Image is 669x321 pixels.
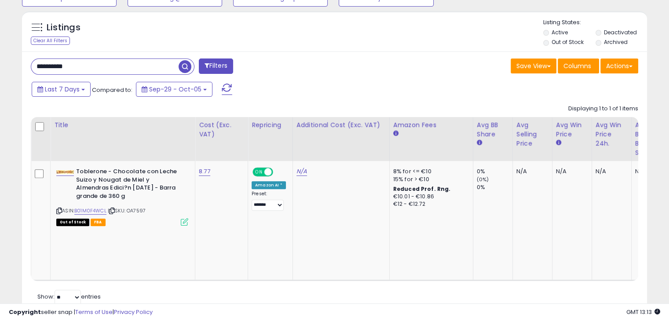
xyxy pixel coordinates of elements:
div: 15% for > €10 [393,175,466,183]
small: (0%) [477,176,489,183]
span: ON [253,168,264,176]
small: Amazon Fees. [393,130,398,138]
span: Columns [563,62,591,70]
span: Sep-29 - Oct-05 [149,85,201,94]
button: Columns [558,58,599,73]
div: Title [54,120,191,130]
button: Save View [511,58,556,73]
span: 2025-10-13 13:13 GMT [626,308,660,316]
div: N/A [556,168,585,175]
div: 8% for <= €10 [393,168,466,175]
span: Show: entries [37,292,101,301]
div: Avg BB Share [477,120,509,139]
div: Preset: [252,191,286,211]
button: Last 7 Days [32,82,91,97]
button: Filters [199,58,233,74]
div: N/A [596,168,625,175]
b: Toblerone - Chocolate con Leche Suizo y Nougat de Miel y Almendras Edici?n [DATE] - Barra grande ... [76,168,183,202]
span: FBA [91,219,106,226]
div: Additional Cost (Exc. VAT) [296,120,386,130]
div: Amazon AI * [252,181,286,189]
label: Out of Stock [552,38,584,46]
a: N/A [296,167,307,176]
a: B01M0F4WCL [74,207,106,215]
a: Privacy Policy [114,308,153,316]
div: Avg Selling Price [516,120,548,148]
span: OFF [272,168,286,176]
strong: Copyright [9,308,41,316]
label: Active [552,29,568,36]
div: seller snap | | [9,308,153,317]
div: Cost (Exc. VAT) [199,120,244,139]
span: Compared to: [92,86,132,94]
label: Archived [603,38,627,46]
div: Avg Win Price [556,120,588,139]
div: €12 - €12.72 [393,201,466,208]
div: €10.01 - €10.86 [393,193,466,201]
div: Amazon Fees [393,120,469,130]
a: 8.77 [199,167,210,176]
small: Avg BB Share. [477,139,482,147]
div: Avg Win Price 24h. [596,120,628,148]
h5: Listings [47,22,80,34]
b: Reduced Prof. Rng. [393,185,451,193]
a: Terms of Use [75,308,113,316]
div: Clear All Filters [31,36,70,45]
label: Deactivated [603,29,636,36]
div: N/A [516,168,545,175]
div: Displaying 1 to 1 of 1 items [568,105,638,113]
div: 0% [477,168,512,175]
small: Avg Win Price. [556,139,561,147]
div: Avg. Business Buybox Share [635,120,667,157]
div: Repricing [252,120,289,130]
span: Last 7 Days [45,85,80,94]
button: Sep-29 - Oct-05 [136,82,212,97]
div: ASIN: [56,168,188,225]
span: | SKU: OA7597 [108,207,146,214]
button: Actions [600,58,638,73]
img: 31LxAYEU3WL._SL40_.jpg [56,170,74,174]
div: 0% [477,183,512,191]
p: Listing States: [543,18,647,27]
div: N/A [635,168,664,175]
span: All listings that are currently out of stock and unavailable for purchase on Amazon [56,219,89,226]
